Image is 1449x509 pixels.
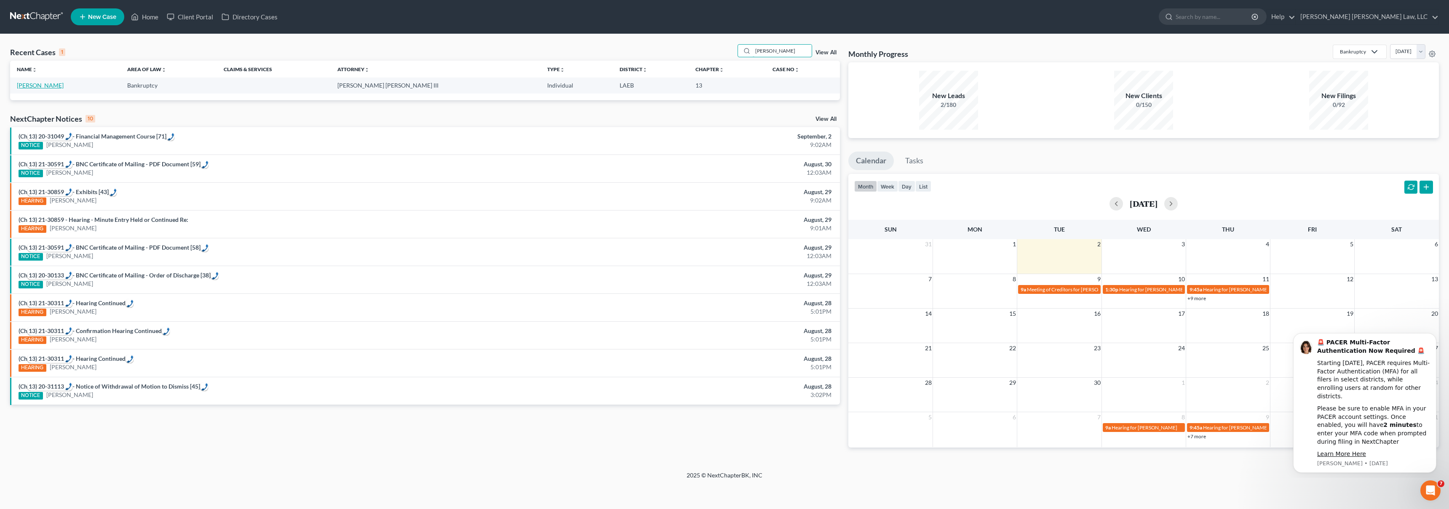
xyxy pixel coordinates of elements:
div: Call: 13) 21-30591 [27,243,72,252]
div: Call: 13) 21-30591 [201,243,209,252]
span: 17 [1177,309,1186,319]
span: 9 [1265,412,1270,422]
div: 5:01PM [566,307,831,316]
a: [PERSON_NAME] [50,335,96,344]
td: Bankruptcy [120,77,217,93]
a: [PERSON_NAME] [46,280,93,288]
i: unfold_more [161,67,166,72]
span: 4 [1265,239,1270,249]
span: Fri [1308,226,1317,233]
div: Call: 13) 20-30133 [211,271,219,280]
span: 1 [1181,378,1186,388]
td: 13 [689,77,766,93]
span: Hearing for [PERSON_NAME] [1119,286,1185,293]
div: August, 30 [566,160,831,168]
div: Call: 13) 21-30591 [27,160,72,168]
span: New Case [88,14,116,20]
div: 5:01PM [566,335,831,344]
span: Sat [1391,226,1402,233]
span: 24 [1177,343,1186,353]
a: [PERSON_NAME] [50,307,96,316]
td: Individual [540,77,613,93]
div: August, 29 [566,216,831,224]
span: Sun [885,226,897,233]
div: 2/180 [919,101,978,109]
div: Call: 13) 20-31049 [166,132,174,141]
img: hfpfyWBK5wQHBAGPgDf9c6qAYOxxMAAAAASUVORK5CYII= [127,355,134,363]
span: 5 [928,412,933,422]
span: 30 [1093,378,1101,388]
span: 21 [924,343,933,353]
div: 2025 © NextChapterBK, INC [484,471,965,486]
img: hfpfyWBK5wQHBAGPgDf9c6qAYOxxMAAAAASUVORK5CYII= [65,383,72,390]
button: week [877,181,898,192]
span: 2 [1265,378,1270,388]
span: 9a [1021,286,1026,293]
div: Call: 13) 21-30859 [109,188,117,196]
a: View All [815,116,837,122]
iframe: Intercom live chat [1420,480,1441,501]
span: 3 [1181,239,1186,249]
div: HEARING [19,309,46,316]
span: Hearing for [PERSON_NAME] [1112,424,1177,431]
span: 8 [1012,274,1017,284]
a: [PERSON_NAME] [PERSON_NAME] Law, LLC [1296,9,1438,24]
span: 23 [1093,343,1101,353]
span: 31 [924,239,933,249]
img: hfpfyWBK5wQHBAGPgDf9c6qAYOxxMAAAAASUVORK5CYII= [65,299,72,307]
button: day [898,181,915,192]
a: (Ch13) 21-30591- BNC Certificate of Mailing - PDF Document [59] [19,160,201,168]
div: HEARING [19,336,46,344]
span: 9:45a [1190,424,1202,431]
a: [PERSON_NAME] [50,363,96,371]
span: Mon [968,226,982,233]
span: 6 [1434,239,1439,249]
div: August, 28 [566,354,831,363]
div: August, 28 [566,327,831,335]
span: 1 [1012,239,1017,249]
div: New Leads [919,91,978,101]
span: 9a [1105,424,1111,431]
i: unfold_more [32,67,37,72]
a: +9 more [1187,295,1206,301]
a: Case Nounfold_more [773,66,799,72]
i: unfold_more [719,67,724,72]
span: 6 [1012,412,1017,422]
span: 5 [1349,239,1354,249]
span: Thu [1222,226,1234,233]
a: (Ch 13) 21-30859 - Hearing - Minute Entry Held or Continued Re: [19,216,188,223]
th: Claims & Services [217,61,330,77]
a: Client Portal [163,9,217,24]
div: August, 29 [566,271,831,280]
div: August, 29 [566,243,831,252]
a: (Ch13) 21-30591- BNC Certificate of Mailing - PDF Document [58] [19,244,201,251]
a: Chapterunfold_more [695,66,724,72]
div: 5:01PM [566,363,831,371]
span: Hearing for [PERSON_NAME] & [PERSON_NAME] [1203,286,1313,293]
div: August, 28 [566,382,831,391]
td: LAEB [613,77,689,93]
img: hfpfyWBK5wQHBAGPgDf9c6qAYOxxMAAAAASUVORK5CYII= [202,161,209,168]
span: 10 [1177,274,1186,284]
div: 9:02AM [566,141,831,149]
div: Call: 13) 20-31049 [27,132,72,141]
div: 0/92 [1309,101,1368,109]
span: Hearing for [PERSON_NAME] [1203,424,1269,431]
a: (Ch13) 20-31113- Notice of Withdrawal of Motion to Dismiss [45] [19,383,200,390]
a: Attorneyunfold_more [337,66,369,72]
div: HEARING [19,197,46,205]
div: New Filings [1309,91,1368,101]
div: 1 [59,48,65,56]
span: 7 [1096,412,1101,422]
img: hfpfyWBK5wQHBAGPgDf9c6qAYOxxMAAAAASUVORK5CYII= [202,244,209,252]
a: (Ch13) 21-30311- Confirmation Hearing Continued [19,327,162,334]
div: 12:03AM [566,280,831,288]
img: hfpfyWBK5wQHBAGPgDf9c6qAYOxxMAAAAASUVORK5CYII= [65,244,72,251]
img: hfpfyWBK5wQHBAGPgDf9c6qAYOxxMAAAAASUVORK5CYII= [65,188,72,196]
div: 0/150 [1114,101,1173,109]
div: NOTICE [19,281,43,288]
td: [PERSON_NAME] [PERSON_NAME] III [331,77,541,93]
